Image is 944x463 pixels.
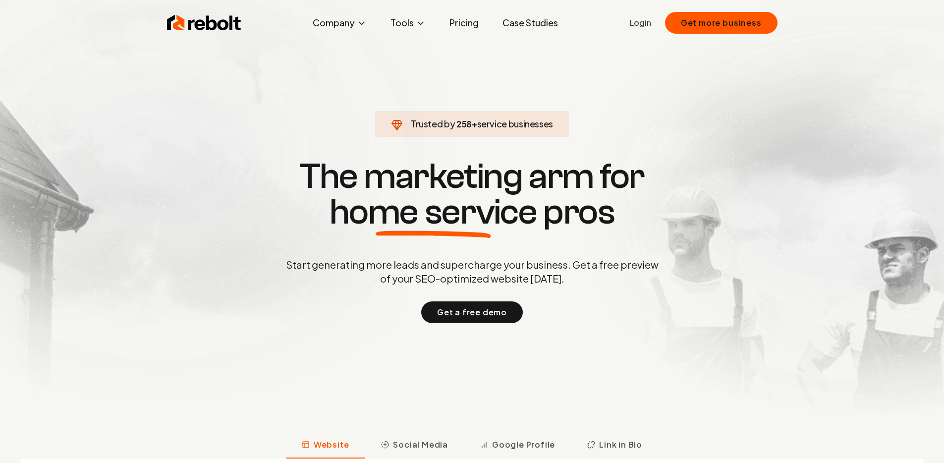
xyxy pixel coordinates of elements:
button: Get more business [665,12,777,34]
span: Link in Bio [599,439,642,451]
span: Website [314,439,349,451]
span: Trusted by [411,118,455,129]
button: Company [305,13,375,33]
span: 258 [456,117,472,131]
button: Social Media [365,433,464,459]
a: Pricing [442,13,487,33]
span: + [472,118,477,129]
button: Link in Bio [571,433,658,459]
button: Get a free demo [421,301,523,323]
button: Tools [383,13,434,33]
a: Case Studies [495,13,566,33]
a: Login [630,17,651,29]
span: home service [330,194,537,230]
span: service businesses [477,118,554,129]
span: Google Profile [492,439,555,451]
p: Start generating more leads and supercharge your business. Get a free preview of your SEO-optimiz... [284,258,661,286]
button: Website [286,433,365,459]
span: Social Media [393,439,448,451]
button: Google Profile [464,433,571,459]
img: Rebolt Logo [167,13,241,33]
h1: The marketing arm for pros [234,159,710,230]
